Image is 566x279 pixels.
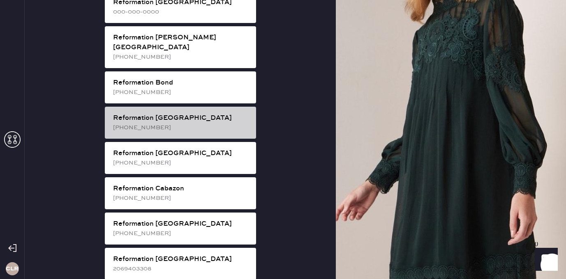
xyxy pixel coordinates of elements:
div: [PHONE_NUMBER] [113,123,250,132]
div: 2069403308 [113,264,250,273]
iframe: Front Chat [527,242,562,277]
div: [PHONE_NUMBER] [113,158,250,167]
div: Reformation [GEOGRAPHIC_DATA] [113,149,250,158]
div: Reformation Bond [113,78,250,88]
div: Reformation [PERSON_NAME][GEOGRAPHIC_DATA] [113,33,250,53]
div: Reformation Cabazon [113,184,250,194]
div: [PHONE_NUMBER] [113,88,250,97]
h3: CLR [6,266,18,272]
div: 000-000-0000 [113,7,250,16]
div: [PHONE_NUMBER] [113,229,250,238]
div: Reformation [GEOGRAPHIC_DATA] [113,113,250,123]
div: Reformation [GEOGRAPHIC_DATA] [113,254,250,264]
div: Reformation [GEOGRAPHIC_DATA] [113,219,250,229]
div: [PHONE_NUMBER] [113,194,250,203]
div: [PHONE_NUMBER] [113,53,250,62]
